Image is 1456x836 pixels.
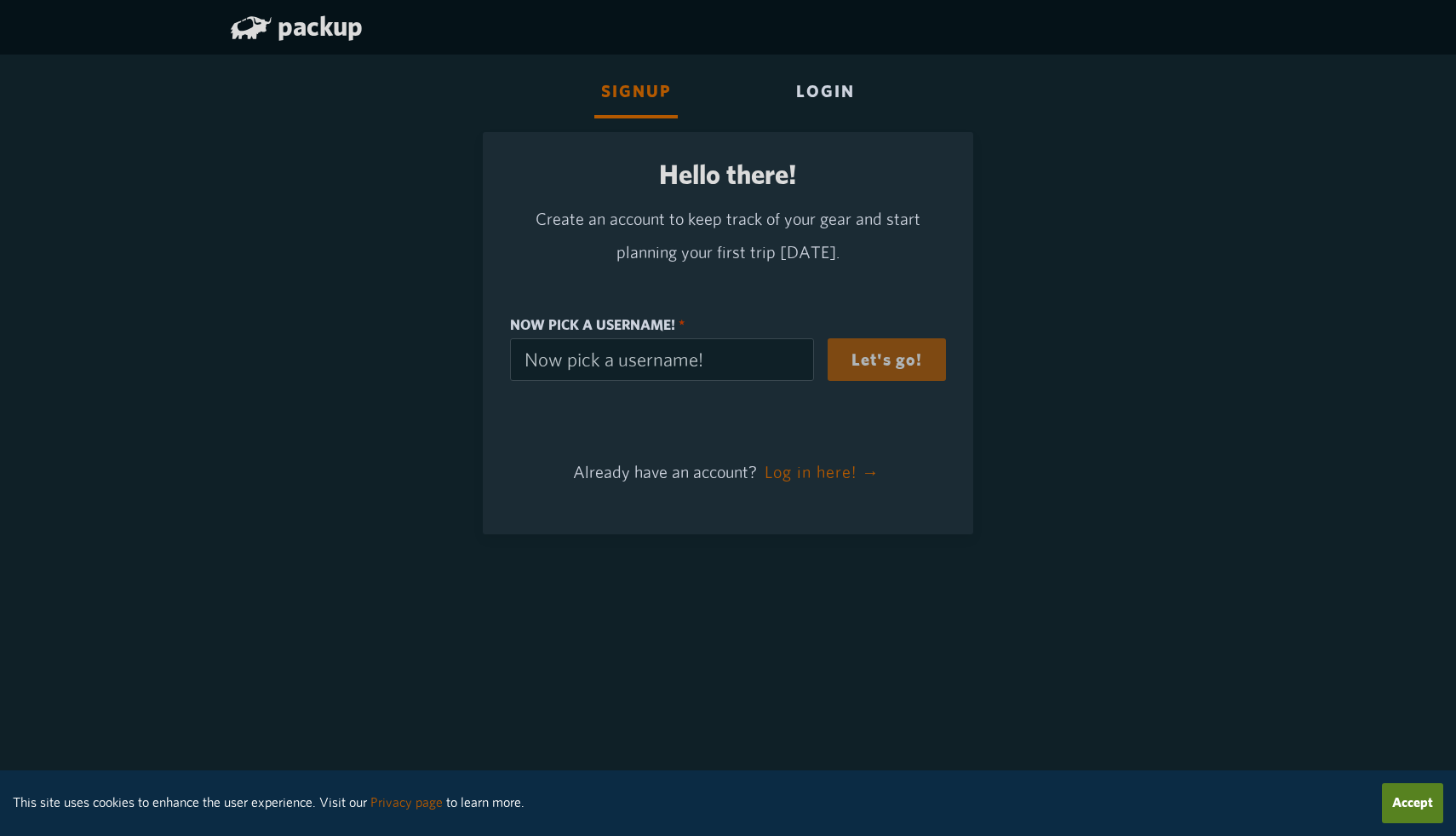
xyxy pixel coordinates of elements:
[761,451,883,493] button: Log in here! →
[510,313,814,338] label: Now pick a username!
[370,794,443,810] a: Privacy page
[278,9,363,42] span: packup
[594,68,678,118] div: Signup
[828,338,946,381] button: Let's go!
[510,203,946,269] p: Create an account to keep track of your gear and start planning your first trip [DATE].
[789,68,862,118] div: Login
[510,159,946,190] h2: Hello there!
[231,13,363,45] a: packup
[510,451,946,493] p: Already have an account?
[13,794,525,810] small: This site uses cookies to enhance the user experience. Visit our to learn more.
[1382,783,1443,823] button: Accept cookies
[510,338,814,381] input: Now pick a username!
